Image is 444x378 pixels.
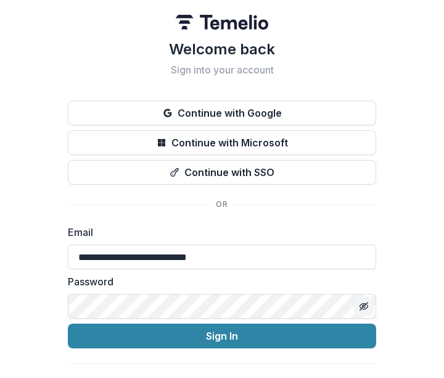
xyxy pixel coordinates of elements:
[68,130,376,155] button: Continue with Microsoft
[176,15,268,30] img: Temelio
[354,296,374,316] button: Toggle password visibility
[68,274,369,289] label: Password
[68,324,376,348] button: Sign In
[68,225,369,240] label: Email
[68,101,376,125] button: Continue with Google
[68,160,376,185] button: Continue with SSO
[68,64,376,76] h2: Sign into your account
[68,40,376,59] h1: Welcome back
